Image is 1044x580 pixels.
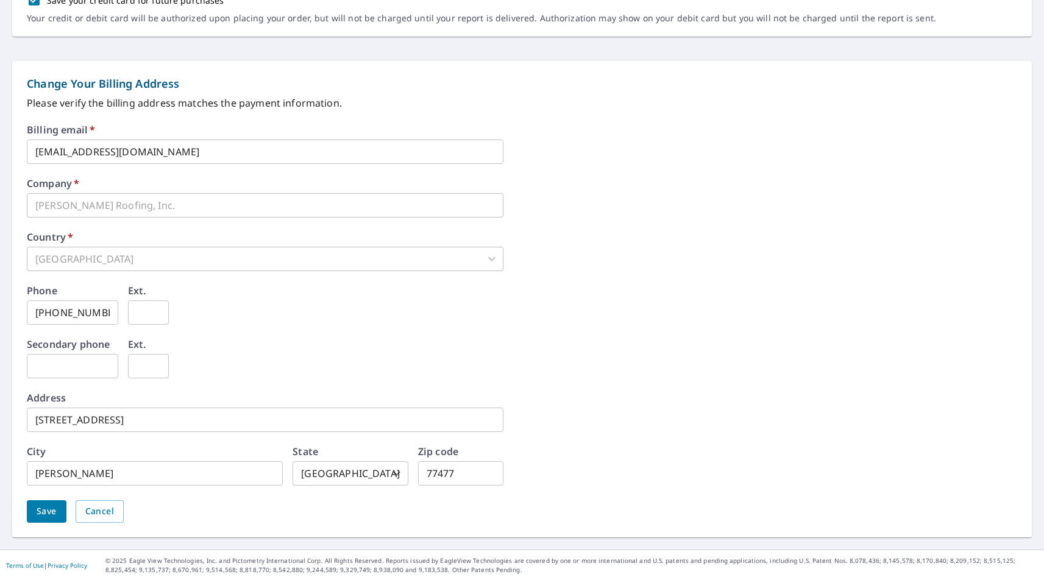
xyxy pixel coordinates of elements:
label: State [293,447,318,456]
label: City [27,447,46,456]
label: Billing email [27,125,95,135]
a: Terms of Use [6,561,44,570]
label: Ext. [128,286,146,295]
label: Secondary phone [27,339,110,349]
label: Ext. [128,339,146,349]
button: Cancel [76,500,124,523]
p: | [6,562,87,569]
span: Cancel [85,504,114,519]
p: © 2025 Eagle View Technologies, Inc. and Pictometry International Corp. All Rights Reserved. Repo... [105,556,1038,575]
label: Address [27,393,66,403]
label: Zip code [418,447,458,456]
p: Please verify the billing address matches the payment information. [27,96,1017,110]
label: Phone [27,286,57,295]
label: Company [27,179,79,188]
button: Save [27,500,66,523]
a: Privacy Policy [48,561,87,570]
label: Country [27,232,73,242]
div: [GEOGRAPHIC_DATA] [293,461,408,486]
div: [GEOGRAPHIC_DATA] [27,247,503,271]
p: Change Your Billing Address [27,76,1017,92]
span: Save [37,504,57,519]
p: Your credit or debit card will be authorized upon placing your order, but will not be charged unt... [27,13,936,24]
